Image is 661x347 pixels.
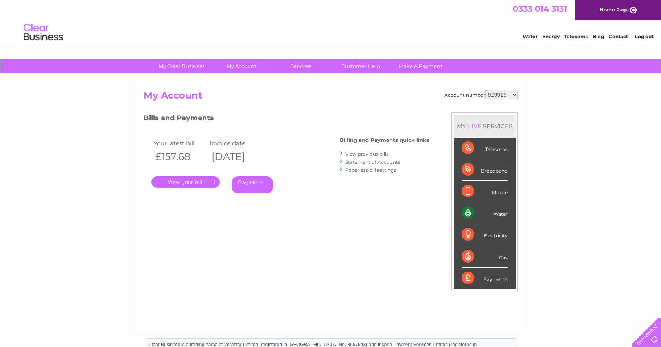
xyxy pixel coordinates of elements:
[340,137,429,143] h4: Billing and Payments quick links
[208,138,264,149] td: Invoice date
[513,4,567,14] a: 0333 014 3131
[151,138,208,149] td: Your latest bill
[444,90,518,99] div: Account number
[232,176,273,193] a: Pay Here
[462,159,508,181] div: Broadband
[593,33,604,39] a: Blog
[454,115,516,137] div: MY SERVICES
[345,151,388,157] a: View previous bills
[145,4,517,38] div: Clear Business is a trading name of Verastar Limited (registered in [GEOGRAPHIC_DATA] No. 3667643...
[523,33,538,39] a: Water
[564,33,588,39] a: Telecoms
[345,159,400,165] a: Statement of Accounts
[462,246,508,268] div: Gas
[209,59,274,73] a: My Account
[208,149,264,165] th: [DATE]
[23,20,63,44] img: logo.png
[466,122,483,130] div: LIVE
[609,33,628,39] a: Contact
[144,112,429,126] h3: Bills and Payments
[151,176,220,188] a: .
[149,59,214,73] a: My Clear Business
[151,149,208,165] th: £157.68
[144,90,518,105] h2: My Account
[462,138,508,159] div: Telecoms
[328,59,393,73] a: Customer Help
[635,33,654,39] a: Log out
[462,181,508,202] div: Mobile
[388,59,453,73] a: Make A Payment
[462,224,508,246] div: Electricity
[462,268,508,289] div: Payments
[542,33,560,39] a: Energy
[462,202,508,224] div: Water
[345,167,396,173] a: Paperless bill settings
[269,59,333,73] a: Services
